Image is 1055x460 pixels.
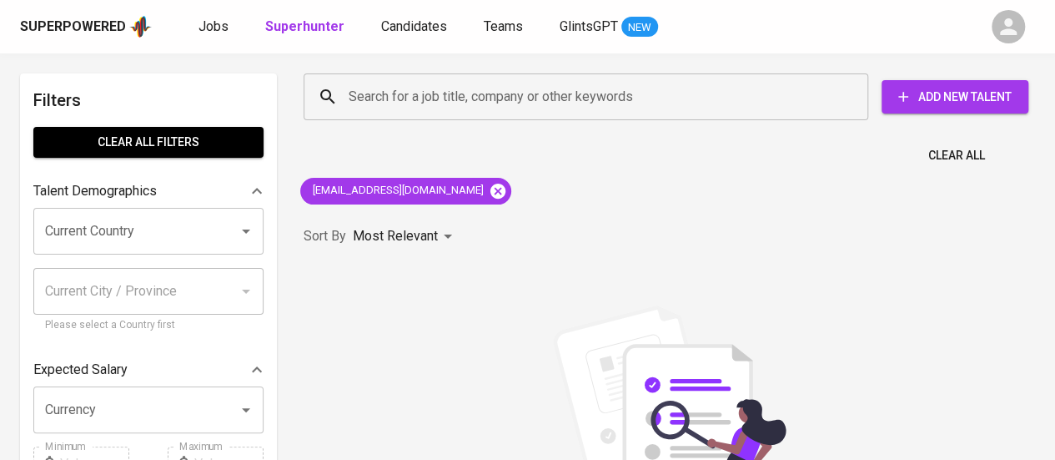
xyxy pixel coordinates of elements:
div: Superpowered [20,18,126,37]
p: Expected Salary [33,360,128,380]
div: Expected Salary [33,353,264,387]
span: Clear All filters [47,132,250,153]
button: Clear All filters [33,127,264,158]
span: [EMAIL_ADDRESS][DOMAIN_NAME] [300,183,494,199]
span: NEW [621,19,658,36]
a: Superhunter [265,17,348,38]
div: [EMAIL_ADDRESS][DOMAIN_NAME] [300,178,511,205]
p: Most Relevant [353,226,438,246]
span: Clear All [928,145,985,166]
h6: Filters [33,87,264,114]
button: Open [234,220,258,243]
p: Talent Demographics [33,181,157,201]
p: Please select a Country first [45,317,252,334]
img: app logo [129,14,152,39]
button: Open [234,398,258,422]
a: Teams [484,17,526,38]
button: Add New Talent [882,80,1028,114]
div: Talent Demographics [33,174,264,208]
span: Teams [484,18,523,34]
a: Candidates [381,17,450,38]
span: Add New Talent [895,87,1015,108]
div: Most Relevant [353,221,458,252]
span: GlintsGPT [560,18,618,34]
p: Sort By [304,226,346,246]
span: Candidates [381,18,447,34]
a: Superpoweredapp logo [20,14,152,39]
span: Jobs [198,18,229,34]
button: Clear All [922,140,992,171]
a: Jobs [198,17,232,38]
b: Superhunter [265,18,344,34]
a: GlintsGPT NEW [560,17,658,38]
